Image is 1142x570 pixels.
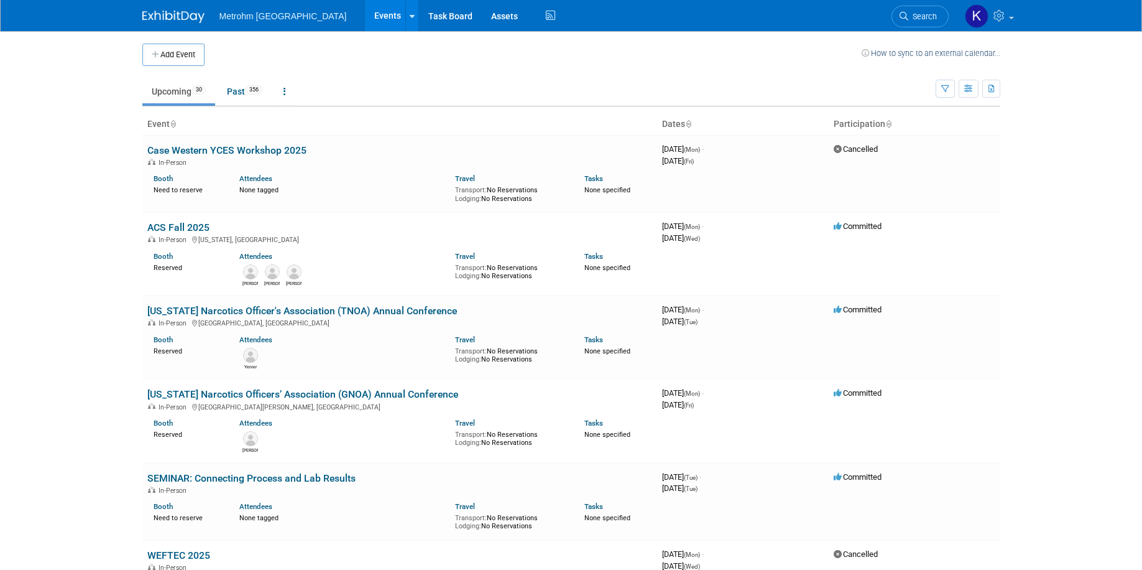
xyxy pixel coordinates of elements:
a: Travel [455,174,475,183]
th: Dates [657,114,829,135]
a: Tasks [584,335,603,344]
span: - [699,472,701,482]
span: Cancelled [834,144,878,154]
span: (Mon) [684,390,700,397]
a: Attendees [239,502,272,511]
span: Transport: [455,347,487,355]
span: Lodging: [455,355,481,363]
img: ExhibitDay [142,11,205,23]
a: Sort by Participation Type [885,119,891,129]
img: Mike Kubicsko [287,264,302,279]
div: Reserved [154,261,221,273]
a: Booth [154,335,173,344]
a: Travel [455,502,475,511]
a: Sort by Event Name [170,119,176,129]
div: Reserved [154,428,221,439]
span: Transport: [455,186,487,194]
div: Spencer Campbell [242,279,258,287]
span: [DATE] [662,317,698,326]
div: Need to reserve [154,184,221,195]
a: Search [891,6,949,27]
img: Brian Goodyear [243,431,258,446]
a: Booth [154,419,173,427]
span: [DATE] [662,549,704,559]
span: [DATE] [662,233,700,243]
div: None tagged [239,512,446,523]
a: Travel [455,419,475,427]
span: In-Person [159,159,190,167]
span: Transport: [455,514,487,522]
span: In-Person [159,403,190,411]
a: Past356 [218,80,272,103]
a: Booth [154,252,173,261]
span: (Tue) [684,485,698,492]
span: (Mon) [684,223,700,230]
img: Yenier Leyva [243,348,258,363]
span: [DATE] [662,388,704,398]
span: (Tue) [684,319,698,325]
th: Participation [829,114,1000,135]
div: Tyler Reed [264,279,280,287]
a: WEFTEC 2025 [147,549,210,561]
a: Booth [154,502,173,511]
span: (Mon) [684,551,700,558]
span: Lodging: [455,195,481,203]
a: Sort by Start Date [685,119,691,129]
span: In-Person [159,319,190,327]
img: In-Person Event [148,319,155,325]
span: - [702,305,704,314]
a: Attendees [239,252,272,261]
a: Attendees [239,174,272,183]
span: [DATE] [662,305,704,314]
a: Upcoming30 [142,80,215,103]
span: Transport: [455,431,487,439]
span: (Mon) [684,146,700,153]
button: Add Event [142,44,205,66]
th: Event [142,114,657,135]
a: Booth [154,174,173,183]
a: Tasks [584,174,603,183]
span: (Wed) [684,235,700,242]
span: (Fri) [684,402,694,409]
div: [GEOGRAPHIC_DATA], [GEOGRAPHIC_DATA] [147,317,652,327]
div: Need to reserve [154,512,221,523]
span: None specified [584,264,630,272]
span: None specified [584,431,630,439]
div: No Reservations No Reservations [455,512,566,531]
a: [US_STATE] Narcotics Officers’ Association (GNOA) Annual Conference [147,388,458,400]
span: (Fri) [684,158,694,165]
img: In-Person Event [148,487,155,493]
span: None specified [584,186,630,194]
span: Lodging: [455,439,481,447]
span: Search [908,12,937,21]
span: [DATE] [662,400,694,409]
div: No Reservations No Reservations [455,428,566,447]
a: Attendees [239,335,272,344]
a: Tasks [584,252,603,261]
a: How to sync to an external calendar... [862,49,1000,58]
a: Attendees [239,419,272,427]
span: [DATE] [662,484,698,493]
a: [US_STATE] Narcotics Officer's Association (TNOA) Annual Conference [147,305,457,317]
span: None specified [584,347,630,355]
span: (Tue) [684,474,698,481]
span: - [702,144,704,154]
div: No Reservations No Reservations [455,184,566,203]
span: Lodging: [455,522,481,530]
span: Committed [834,388,882,398]
a: Travel [455,252,475,261]
span: - [702,388,704,398]
img: In-Person Event [148,564,155,570]
span: [DATE] [662,156,694,166]
img: In-Person Event [148,403,155,409]
a: SEMINAR: Connecting Process and Lab Results [147,472,356,484]
img: Spencer Campbell [243,264,258,279]
a: ACS Fall 2025 [147,222,210,233]
span: Committed [834,472,882,482]
div: Yenier Leyva [242,363,258,370]
span: 30 [192,85,206,95]
span: (Mon) [684,307,700,314]
span: Transport: [455,264,487,272]
span: [DATE] [662,472,701,482]
a: Case Western YCES Workshop 2025 [147,144,306,156]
